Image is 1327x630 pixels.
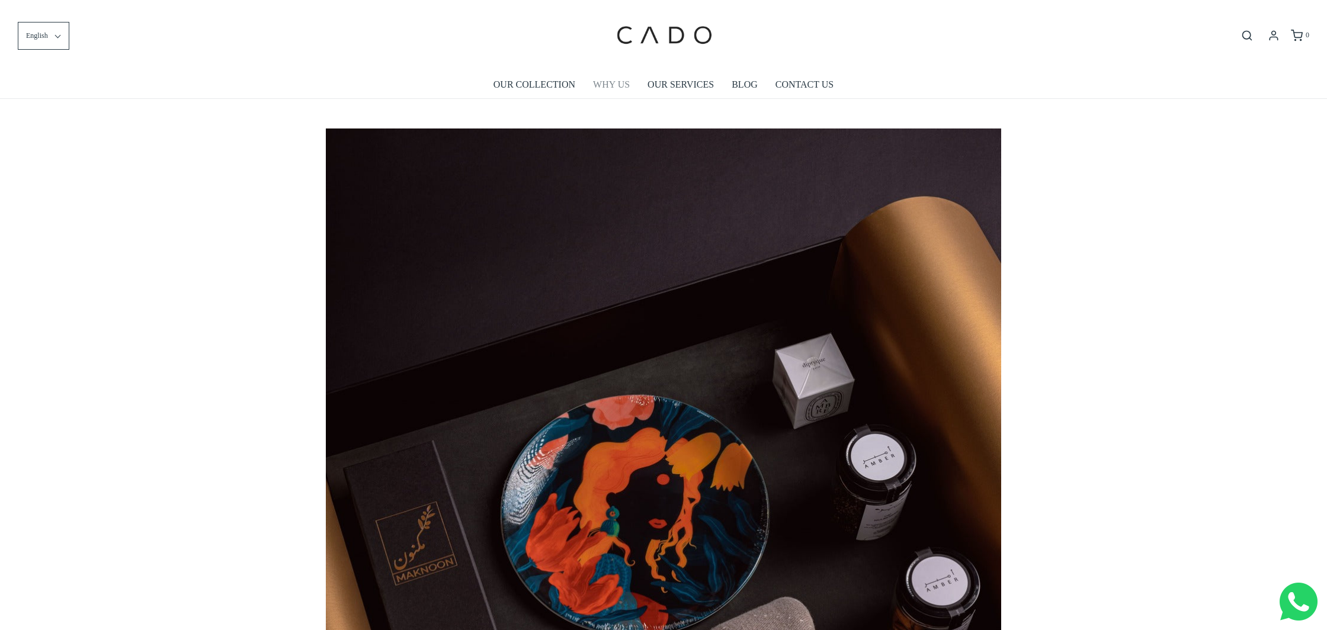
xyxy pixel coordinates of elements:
button: Open search bar [1236,29,1258,42]
img: Whatsapp [1280,583,1318,621]
button: English [18,22,69,50]
a: BLOG [732,71,758,98]
span: Company name [338,50,396,59]
a: CONTACT US [775,71,834,98]
span: 0 [1306,31,1309,39]
a: 0 [1290,30,1309,41]
a: OUR SERVICES [648,71,714,98]
a: OUR COLLECTION [493,71,575,98]
span: English [26,30,48,41]
span: Number of gifts [338,98,394,108]
span: Last name [338,1,376,11]
a: WHY US [593,71,630,98]
img: cadogifting [613,9,714,62]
